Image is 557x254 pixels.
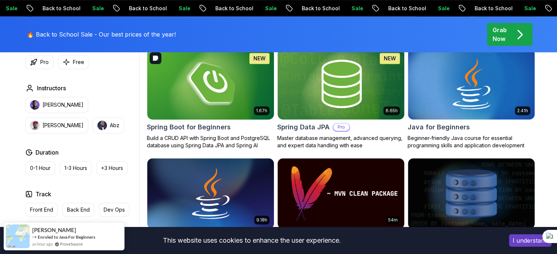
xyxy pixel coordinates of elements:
h2: Instructors [37,84,66,92]
p: NEW [253,55,265,62]
p: Beginner-friendly Java course for essential programming skills and application development [408,134,535,149]
h2: Java for Beginners [408,122,470,132]
a: Java for Beginners card2.41hJava for BeginnersBeginner-friendly Java course for essential program... [408,48,535,149]
p: Back to School [466,5,516,12]
p: +3 Hours [101,164,123,172]
a: Spring Boot for Beginners card1.67hNEWSpring Boot for BeginnersBuild a CRUD API with Spring Boot ... [147,48,274,149]
button: Dev Ops [99,203,130,217]
img: Spring Data JPA card [278,49,404,120]
p: Back End [67,206,90,213]
p: Pro [40,58,49,66]
p: 1-3 Hours [64,164,87,172]
button: Free [58,55,89,69]
p: 1.67h [256,108,267,114]
img: Java for Developers card [147,158,274,229]
p: Sale [516,5,539,12]
p: Sale [343,5,367,12]
p: 6.65h [386,108,398,114]
p: Back to School [34,5,84,12]
p: [PERSON_NAME] [42,101,83,109]
button: 1-3 Hours [60,161,92,175]
span: [PERSON_NAME] [32,227,76,233]
a: Enroled to Java For Beginners [38,234,95,240]
button: instructor img[PERSON_NAME] [25,117,88,133]
p: Back to School [293,5,343,12]
img: provesource social proof notification image [6,224,30,248]
p: 54m [388,217,398,223]
p: Sale [430,5,453,12]
span: -> [32,234,37,240]
h2: Spring Data JPA [277,122,330,132]
button: +3 Hours [96,161,128,175]
h2: Spring Boot for Beginners [147,122,231,132]
p: Build a CRUD API with Spring Boot and PostgreSQL database using Spring Data JPA and Spring AI [147,134,274,149]
h2: Track [36,190,51,198]
p: 0-1 Hour [30,164,51,172]
a: ProveSource [60,241,83,247]
p: Front End [30,206,53,213]
button: Pro [25,55,53,69]
button: Back End [62,203,94,217]
p: Sale [257,5,280,12]
img: instructor img [30,121,40,130]
p: Sale [84,5,107,12]
p: Grab Now [493,26,507,43]
img: Java for Beginners card [408,49,535,120]
div: This website uses cookies to enhance the user experience. [5,232,498,249]
p: Back to School [380,5,430,12]
a: Spring Data JPA card6.65hNEWSpring Data JPAProMaster database management, advanced querying, and ... [277,48,405,149]
p: 2.41h [517,108,528,114]
p: Free [73,58,84,66]
img: Advanced Databases card [408,158,535,229]
button: instructor imgAbz [93,117,124,133]
p: Sale [170,5,194,12]
p: 🔥 Back to School Sale - Our best prices of the year! [27,30,176,39]
p: [PERSON_NAME] [42,122,83,129]
img: instructor img [30,100,40,110]
p: Master database management, advanced querying, and expert data handling with ease [277,134,405,149]
img: instructor img [97,121,107,130]
h2: Duration [36,148,59,157]
p: 9.18h [256,217,267,223]
button: Accept cookies [509,234,552,247]
p: Back to School [120,5,170,12]
p: Abz [110,122,119,129]
button: Front End [25,203,58,217]
span: an hour ago [32,241,53,247]
p: Dev Ops [104,206,125,213]
p: NEW [384,55,396,62]
p: Back to School [207,5,257,12]
button: 0-1 Hour [25,161,55,175]
p: Pro [333,124,349,131]
button: Full Stack [25,221,58,235]
img: Maven Essentials card [278,158,404,229]
img: Spring Boot for Beginners card [144,47,277,121]
button: instructor img[PERSON_NAME] [25,97,88,113]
